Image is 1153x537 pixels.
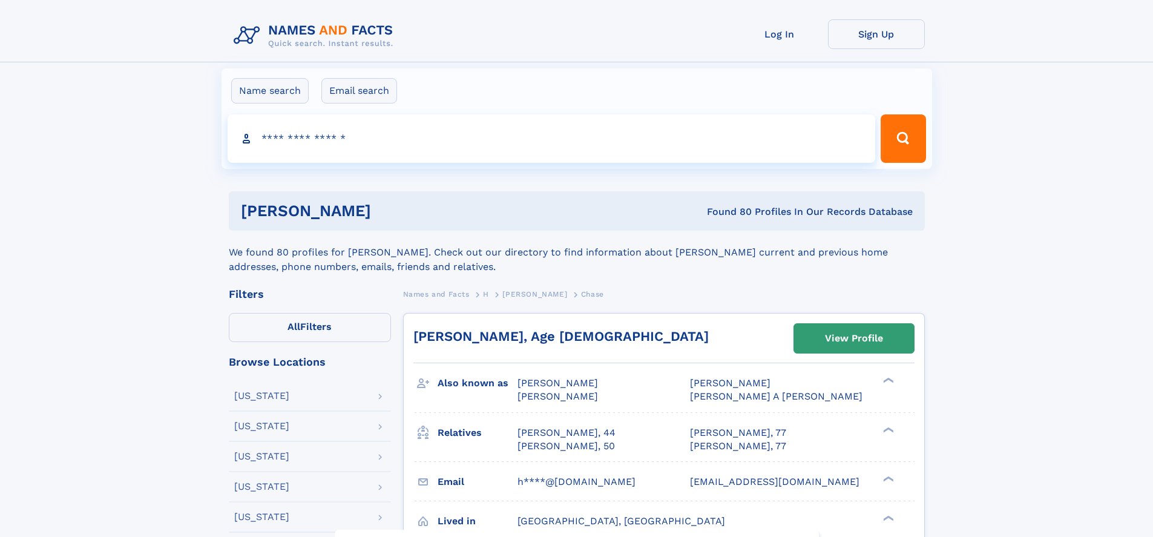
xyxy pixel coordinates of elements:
div: [US_STATE] [234,391,289,401]
a: Log In [731,19,828,49]
button: Search Button [881,114,925,163]
div: Found 80 Profiles In Our Records Database [539,205,913,219]
span: All [287,321,300,332]
div: View Profile [825,325,883,352]
span: [PERSON_NAME] [690,377,770,389]
span: [PERSON_NAME] [517,390,598,402]
div: [US_STATE] [234,421,289,431]
a: H [483,286,489,301]
span: H [483,290,489,298]
a: [PERSON_NAME], 44 [517,426,616,440]
a: [PERSON_NAME], 77 [690,426,786,440]
label: Name search [231,78,309,104]
a: Names and Facts [403,286,470,301]
span: [GEOGRAPHIC_DATA], [GEOGRAPHIC_DATA] [517,515,725,527]
a: [PERSON_NAME], Age [DEMOGRAPHIC_DATA] [413,329,709,344]
img: Logo Names and Facts [229,19,403,52]
h3: Email [438,472,517,492]
a: View Profile [794,324,914,353]
span: [PERSON_NAME] [502,290,567,298]
div: We found 80 profiles for [PERSON_NAME]. Check out our directory to find information about [PERSON... [229,231,925,274]
h3: Also known as [438,373,517,394]
a: Sign Up [828,19,925,49]
div: ❯ [880,377,895,384]
span: [PERSON_NAME] A [PERSON_NAME] [690,390,862,402]
label: Filters [229,313,391,342]
div: [US_STATE] [234,482,289,492]
span: Chase [581,290,604,298]
h1: [PERSON_NAME] [241,203,539,219]
input: search input [228,114,876,163]
div: [US_STATE] [234,452,289,461]
span: [PERSON_NAME] [517,377,598,389]
h3: Lived in [438,511,517,532]
label: Email search [321,78,397,104]
div: Browse Locations [229,357,391,367]
div: ❯ [880,475,895,483]
div: ❯ [880,514,895,522]
a: [PERSON_NAME] [502,286,567,301]
div: ❯ [880,426,895,433]
div: [US_STATE] [234,512,289,522]
span: [EMAIL_ADDRESS][DOMAIN_NAME] [690,476,859,487]
h3: Relatives [438,423,517,443]
a: [PERSON_NAME], 50 [517,440,615,453]
a: [PERSON_NAME], 77 [690,440,786,453]
div: Filters [229,289,391,300]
